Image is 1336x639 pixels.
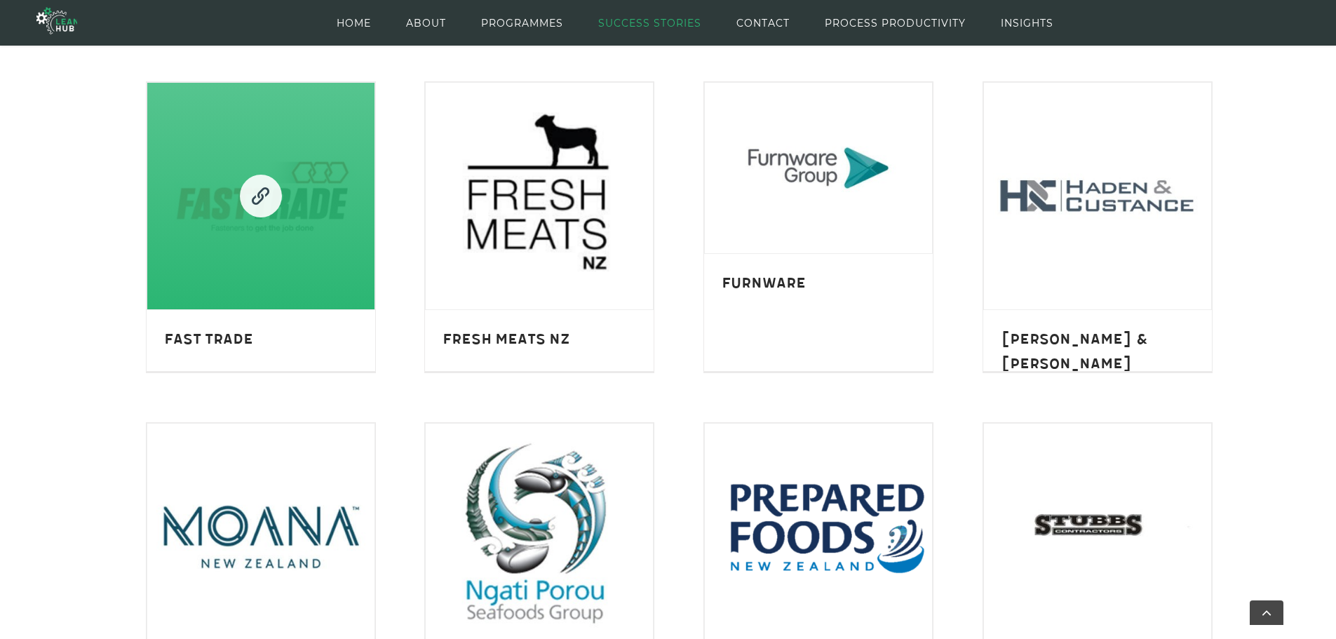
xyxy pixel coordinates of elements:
a: Fast Trade [240,175,282,217]
img: The Lean Hub | Optimising productivity with Lean Logo [36,1,77,40]
a: Fast Trade [164,331,253,348]
img: Lean manufacturing New Zealand [984,83,1211,310]
a: Fresh Meats NZ [443,331,570,348]
a: Furnware [722,275,806,292]
a: [PERSON_NAME] & [PERSON_NAME] [1001,331,1149,372]
a: Fast Trade [147,83,375,310]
